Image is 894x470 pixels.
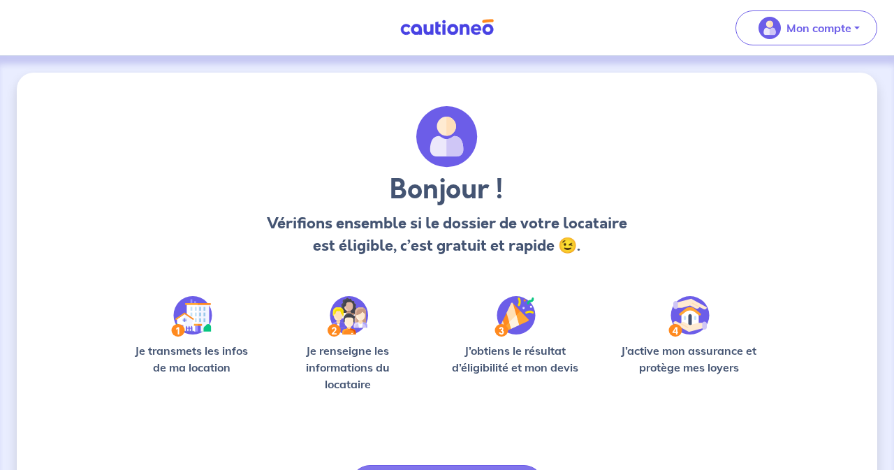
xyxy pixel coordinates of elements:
img: /static/f3e743aab9439237c3e2196e4328bba9/Step-3.svg [494,296,536,337]
p: Vérifions ensemble si le dossier de votre locataire est éligible, c’est gratuit et rapide 😉. [263,212,631,257]
img: /static/bfff1cf634d835d9112899e6a3df1a5d/Step-4.svg [668,296,710,337]
p: Je renseigne les informations du locataire [277,342,418,392]
img: /static/c0a346edaed446bb123850d2d04ad552/Step-2.svg [328,296,368,337]
img: /static/90a569abe86eec82015bcaae536bd8e6/Step-1.svg [171,296,212,337]
p: Je transmets les infos de ma location [129,342,254,376]
button: illu_account_valid_menu.svgMon compte [735,10,877,45]
img: archivate [416,106,478,168]
img: Cautioneo [395,19,499,36]
p: J’obtiens le résultat d’éligibilité et mon devis [441,342,589,376]
p: J’active mon assurance et protège mes loyers [612,342,765,376]
img: illu_account_valid_menu.svg [759,17,781,39]
h3: Bonjour ! [263,173,631,207]
p: Mon compte [786,20,851,36]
